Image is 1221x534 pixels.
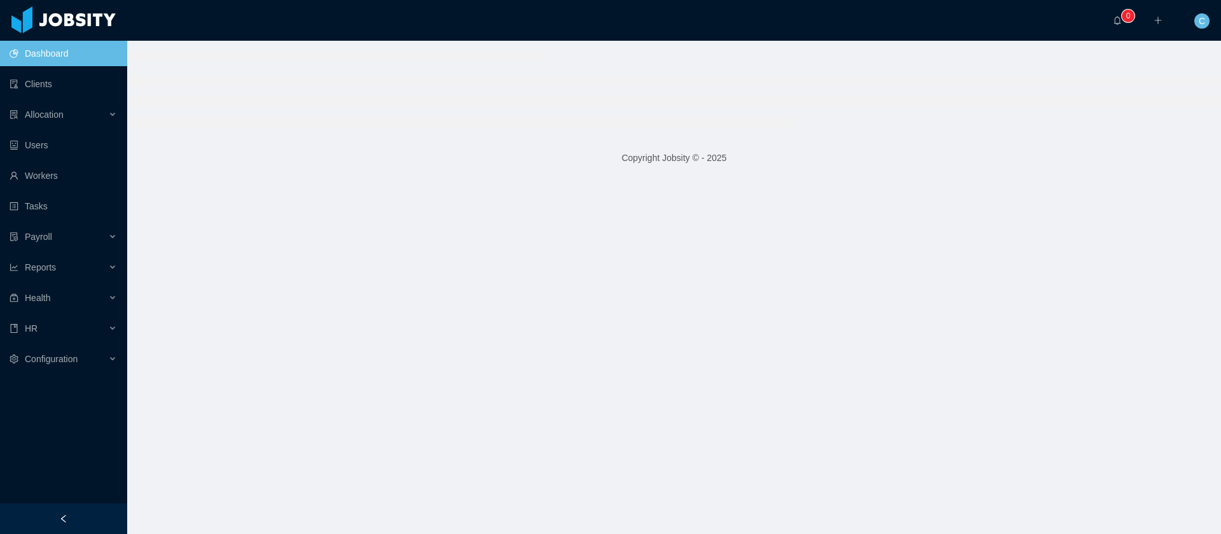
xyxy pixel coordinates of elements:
[10,293,18,302] i: icon: medicine-box
[10,263,18,272] i: icon: line-chart
[127,136,1221,180] footer: Copyright Jobsity © - 2025
[1122,10,1135,22] sup: 0
[10,110,18,119] i: icon: solution
[1154,16,1162,25] i: icon: plus
[10,41,117,66] a: icon: pie-chartDashboard
[10,71,117,97] a: icon: auditClients
[1199,13,1205,29] span: C
[10,232,18,241] i: icon: file-protect
[10,193,117,219] a: icon: profileTasks
[25,109,64,120] span: Allocation
[10,132,117,158] a: icon: robotUsers
[1113,16,1122,25] i: icon: bell
[25,354,78,364] span: Configuration
[10,163,117,188] a: icon: userWorkers
[25,293,50,303] span: Health
[10,324,18,333] i: icon: book
[25,262,56,272] span: Reports
[25,232,52,242] span: Payroll
[25,323,38,334] span: HR
[10,355,18,363] i: icon: setting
